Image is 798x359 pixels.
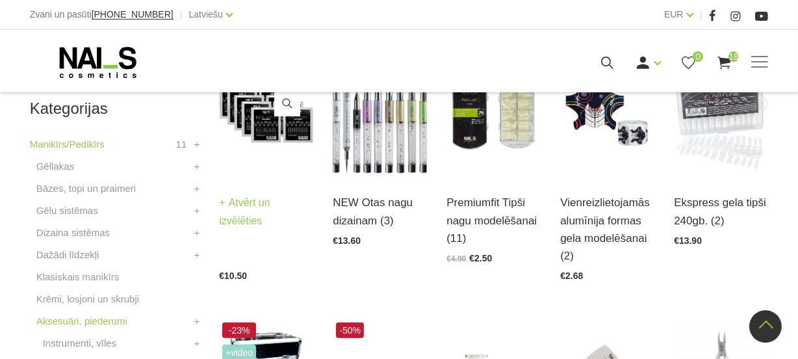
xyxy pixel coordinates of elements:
[43,336,116,351] a: Instrumenti, vīles
[446,194,541,247] a: Premiumfit Tipši nagu modelēšanai (11)
[674,235,702,246] span: €13.90
[194,225,200,241] a: +
[446,254,466,263] span: €4.90
[560,194,654,265] a: Vienreizlietojamās alumīnija formas gela modelēšanai (2)
[30,100,200,117] h2: Kategorijas
[446,48,541,178] img: Plānas, elastīgas formas. To īpašā forma sniedz iespēju modelēt nagus ar paralēlām sānu malām, kā...
[716,55,732,71] a: 18
[36,291,139,307] a: Krēmi, losjoni un skrubji
[36,203,98,219] a: Gēlu sistēmas
[333,194,427,229] a: NEW Otas nagu dizainam (3)
[560,271,583,281] span: €2.68
[194,313,200,329] a: +
[36,225,110,241] a: Dizaina sistēmas
[219,48,313,178] img: #1 • Mazs(S) sāna arkas izliekums, normāls/vidējs C izliekums, garā forma • Piemērota standarta n...
[194,247,200,263] a: +
[219,194,313,230] a: Atvērt un izvēlēties
[219,271,247,281] span: €10.50
[189,7,223,22] a: Latviešu
[333,48,427,178] img: Dažāda veida dizaina otas: - Art Magnetics tools - Spatula Tool - Fork Brush #6 - Art U Slant - O...
[194,181,200,196] a: +
[36,269,120,285] a: Klasiskais manikīrs
[36,181,136,196] a: Bāzes, topi un praimeri
[30,137,105,152] a: Manikīrs/Pedikīrs
[560,48,654,178] img: Īpaši noturīgas modelēšanas formas, kas maksimāli atvieglo meistara darbu. Izcili cietas, maksimā...
[92,10,174,20] a: [PHONE_NUMBER]
[180,7,183,23] span: |
[36,247,99,263] a: Dažādi līdzekļi
[194,159,200,174] a: +
[674,194,768,229] a: Ekspress gela tipši 240gb. (2)
[693,51,703,62] span: 0
[728,51,739,62] span: 18
[336,323,364,338] span: -50%
[92,9,174,20] span: [PHONE_NUMBER]
[36,313,127,329] a: Aksesuāri, piederumi
[333,235,361,246] span: €13.60
[469,253,492,263] span: €2.50
[194,203,200,219] a: +
[222,323,256,338] span: -23%
[674,48,768,178] img: Ekpress gela tipši pieaudzēšanai 240 gab.Gela nagu pieaudzēšana vēl nekad nav bijusi tik vienkārš...
[680,55,697,71] a: 0
[700,7,702,23] span: |
[176,137,187,152] span: 11
[664,7,684,22] a: EUR
[194,336,200,351] a: +
[36,159,74,174] a: Gēllakas
[194,137,200,152] a: +
[30,7,174,23] div: Zvani un pasūti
